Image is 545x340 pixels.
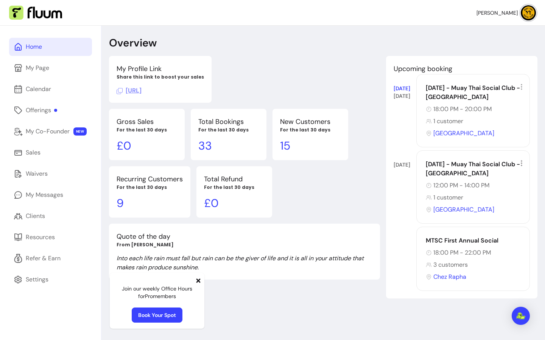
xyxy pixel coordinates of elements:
[117,87,142,94] span: Click to copy
[9,122,92,141] a: My Co-Founder NEW
[433,205,494,214] span: [GEOGRAPHIC_DATA]
[9,38,92,56] a: Home
[426,83,525,102] div: [DATE] - Muay Thai Social Club - [GEOGRAPHIC_DATA]
[426,160,525,178] div: [DATE] - Muay Thai Social Club - [GEOGRAPHIC_DATA]
[9,186,92,204] a: My Messages
[426,236,525,245] div: MTSC First Annual Social
[9,228,92,246] a: Resources
[117,184,183,190] p: For the last 30 days
[9,144,92,162] a: Sales
[117,139,177,153] p: £ 0
[426,260,525,269] div: 3 customers
[198,116,259,127] p: Total Bookings
[26,148,40,157] div: Sales
[117,63,204,74] p: My Profile Link
[73,127,87,136] span: NEW
[9,59,92,77] a: My Page
[476,5,536,20] button: avatar[PERSON_NAME]
[280,139,341,153] p: 15
[426,181,525,190] div: 12:00 PM - 14:00 PM
[426,117,525,126] div: 1 customer
[9,80,92,98] a: Calendar
[204,174,265,184] p: Total Refund
[426,193,525,202] div: 1 customer
[9,207,92,225] a: Clients
[476,9,518,17] span: [PERSON_NAME]
[26,169,48,178] div: Waivers
[132,308,182,323] a: Book Your Spot
[26,63,49,73] div: My Page
[280,127,341,133] p: For the last 30 days
[394,63,530,74] p: Upcoming booking
[9,6,62,20] img: Fluum Logo
[9,270,92,289] a: Settings
[117,242,372,248] p: From [PERSON_NAME]
[26,127,70,136] div: My Co-Founder
[198,139,259,153] p: 33
[109,36,157,50] p: Overview
[433,272,466,281] span: Chez Rapha
[26,275,48,284] div: Settings
[426,105,525,114] div: 18:00 PM - 20:00 PM
[117,74,204,80] p: Share this link to boost your sales
[204,184,265,190] p: For the last 30 days
[204,196,265,210] p: £ 0
[26,85,51,94] div: Calendar
[521,5,536,20] img: avatar
[26,190,63,199] div: My Messages
[426,248,525,257] div: 18:00 PM - 22:00 PM
[198,127,259,133] p: For the last 30 days
[9,249,92,267] a: Refer & Earn
[26,212,45,221] div: Clients
[26,254,61,263] div: Refer & Earn
[26,42,42,51] div: Home
[9,101,92,119] a: Offerings
[117,127,177,133] p: For the last 30 days
[433,129,494,138] span: [GEOGRAPHIC_DATA]
[280,116,341,127] p: New Customers
[512,307,530,325] div: Open Intercom Messenger
[117,231,372,242] p: Quote of the day
[26,233,55,242] div: Resources
[117,196,183,210] p: 9
[9,165,92,183] a: Waivers
[117,254,372,272] p: Into each life rain must fall but rain can be the giver of life and it is all in your attitude th...
[26,106,57,115] div: Offerings
[394,92,416,100] div: [DATE]
[117,174,183,184] p: Recurring Customers
[394,161,416,168] div: [DATE]
[117,116,177,127] p: Gross Sales
[394,85,416,92] div: [DATE]
[116,285,198,300] p: Join our weekly Office Hours for Pro members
